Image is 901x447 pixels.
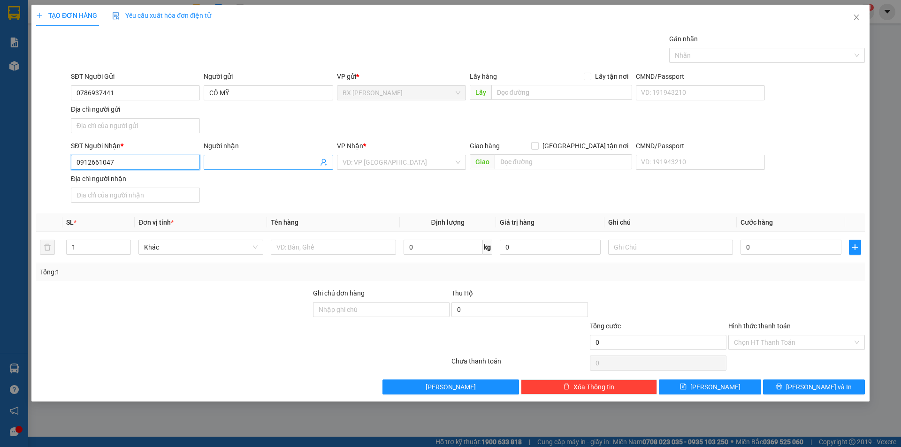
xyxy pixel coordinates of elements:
[313,302,450,317] input: Ghi chú đơn hàng
[71,118,200,133] input: Địa chỉ của người gửi
[786,382,852,392] span: [PERSON_NAME] và In
[337,71,466,82] div: VP gửi
[669,35,698,43] label: Gán nhãn
[591,71,632,82] span: Lấy tận nơi
[539,141,632,151] span: [GEOGRAPHIC_DATA] tận nơi
[40,267,348,277] div: Tổng: 1
[40,240,55,255] button: delete
[604,213,737,232] th: Ghi chú
[470,142,500,150] span: Giao hàng
[563,383,570,391] span: delete
[71,71,200,82] div: SĐT Người Gửi
[636,141,765,151] div: CMND/Passport
[500,240,601,255] input: 0
[590,322,621,330] span: Tổng cước
[426,382,476,392] span: [PERSON_NAME]
[763,379,865,394] button: printer[PERSON_NAME] và In
[36,12,97,19] span: TẠO ĐƠN HÀNG
[849,240,861,255] button: plus
[636,71,765,82] div: CMND/Passport
[470,73,497,80] span: Lấy hàng
[71,174,200,184] div: Địa chỉ người nhận
[843,5,870,31] button: Close
[71,188,200,203] input: Địa chỉ của người nhận
[450,356,589,372] div: Chưa thanh toán
[728,322,791,330] label: Hình thức thanh toán
[491,85,632,100] input: Dọc đường
[36,12,43,19] span: plus
[112,12,120,20] img: icon
[470,154,495,169] span: Giao
[451,289,473,297] span: Thu Hộ
[382,379,519,394] button: [PERSON_NAME]
[112,12,211,19] span: Yêu cầu xuất hóa đơn điện tử
[320,159,328,166] span: user-add
[313,289,365,297] label: Ghi chú đơn hàng
[495,154,632,169] input: Dọc đường
[71,104,200,114] div: Địa chỉ người gửi
[776,383,782,391] span: printer
[144,240,258,254] span: Khác
[849,243,861,251] span: plus
[204,141,333,151] div: Người nhận
[573,382,614,392] span: Xóa Thông tin
[741,219,773,226] span: Cước hàng
[337,142,363,150] span: VP Nhận
[271,240,396,255] input: VD: Bàn, Ghế
[500,219,534,226] span: Giá trị hàng
[66,219,74,226] span: SL
[431,219,465,226] span: Định lượng
[71,141,200,151] div: SĐT Người Nhận
[608,240,733,255] input: Ghi Chú
[271,219,298,226] span: Tên hàng
[343,86,460,100] span: BX Cao Lãnh
[470,85,491,100] span: Lấy
[659,379,761,394] button: save[PERSON_NAME]
[483,240,492,255] span: kg
[680,383,687,391] span: save
[138,219,174,226] span: Đơn vị tính
[204,71,333,82] div: Người gửi
[853,14,860,21] span: close
[690,382,741,392] span: [PERSON_NAME]
[521,379,657,394] button: deleteXóa Thông tin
